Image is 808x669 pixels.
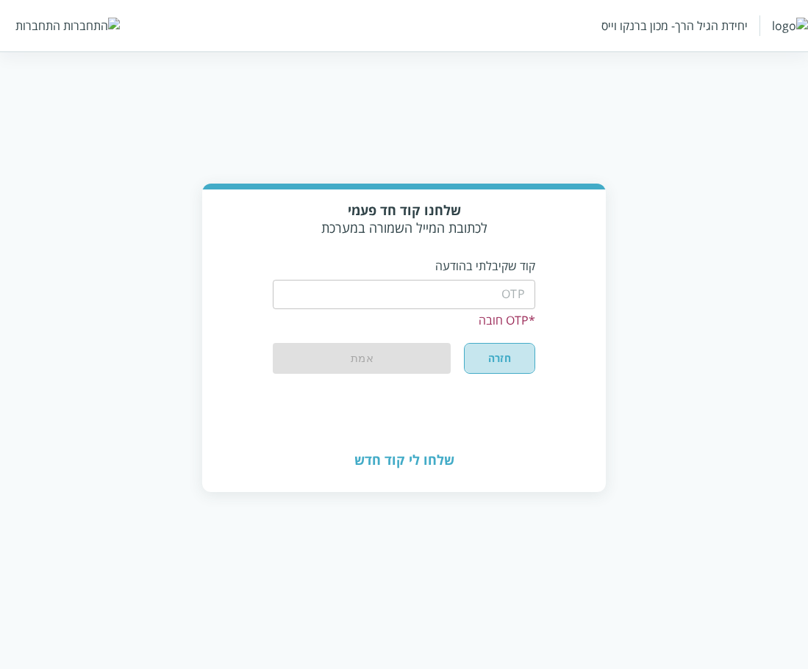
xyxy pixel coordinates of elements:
[202,430,607,491] div: שלחו לי קוד חדש
[348,201,461,219] strong: שלחנו קוד חד פעמי
[273,280,535,309] input: OTP
[63,18,120,34] img: התחברות
[273,258,535,274] p: קוד שקיבלתי בהודעה
[479,312,535,328] span: * OTP חובה
[772,18,808,34] img: logo
[464,343,535,374] button: חזרה
[15,18,60,34] div: התחברות
[273,201,535,236] div: לכתובת המייל השמורה במערכת
[601,18,748,34] div: יחידת הגיל הרך- מכון ברנקו וייס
